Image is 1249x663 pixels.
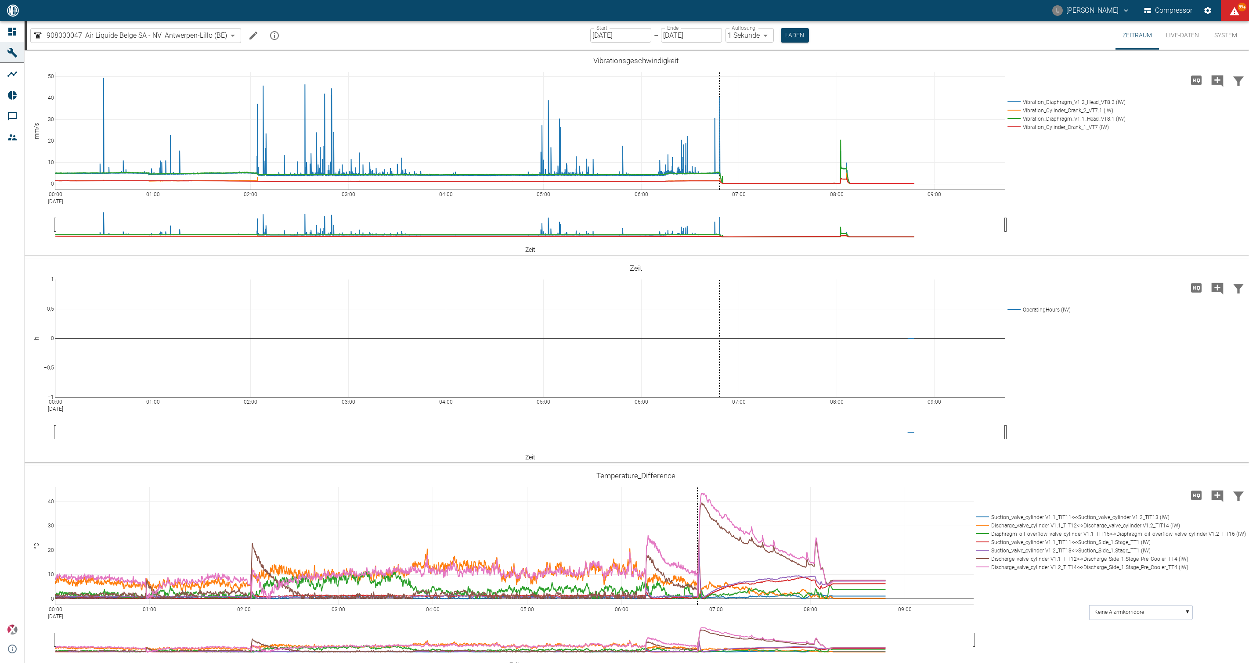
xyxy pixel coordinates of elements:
input: DD.MM.YYYY [590,28,651,43]
label: Start [596,24,607,32]
button: Compressor [1142,3,1195,18]
p: – [654,30,658,40]
button: Laden [781,28,809,43]
button: Machine bearbeiten [245,27,262,44]
button: Daten filtern [1228,276,1249,299]
button: luca.corigliano@neuman-esser.com [1051,3,1131,18]
label: Ende [667,24,679,32]
button: mission info [266,27,283,44]
button: System [1206,21,1245,50]
button: Live-Daten [1159,21,1206,50]
span: 99+ [1238,3,1246,11]
text: Keine Alarmkorridore [1094,609,1144,615]
div: 1 Sekunde [726,28,774,43]
img: logo [6,4,20,16]
button: Daten filtern [1228,69,1249,92]
span: 908000047_Air Liquide Belge SA - NV_Antwerpen-Lillo (BE) [47,30,227,40]
button: Kommentar hinzufügen [1207,484,1228,507]
a: 908000047_Air Liquide Belge SA - NV_Antwerpen-Lillo (BE) [32,30,227,41]
div: L [1052,5,1063,16]
span: Hohe Auflösung [1186,75,1207,84]
button: Kommentar hinzufügen [1207,69,1228,92]
button: Einstellungen [1200,3,1216,18]
button: Kommentar hinzufügen [1207,276,1228,299]
span: Hohe Auflösung [1186,491,1207,499]
img: Xplore Logo [7,624,18,635]
span: Hohe Auflösung [1186,283,1207,291]
button: Daten filtern [1228,484,1249,507]
label: Auflösung [732,24,755,32]
button: Zeitraum [1115,21,1159,50]
input: DD.MM.YYYY [661,28,722,43]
